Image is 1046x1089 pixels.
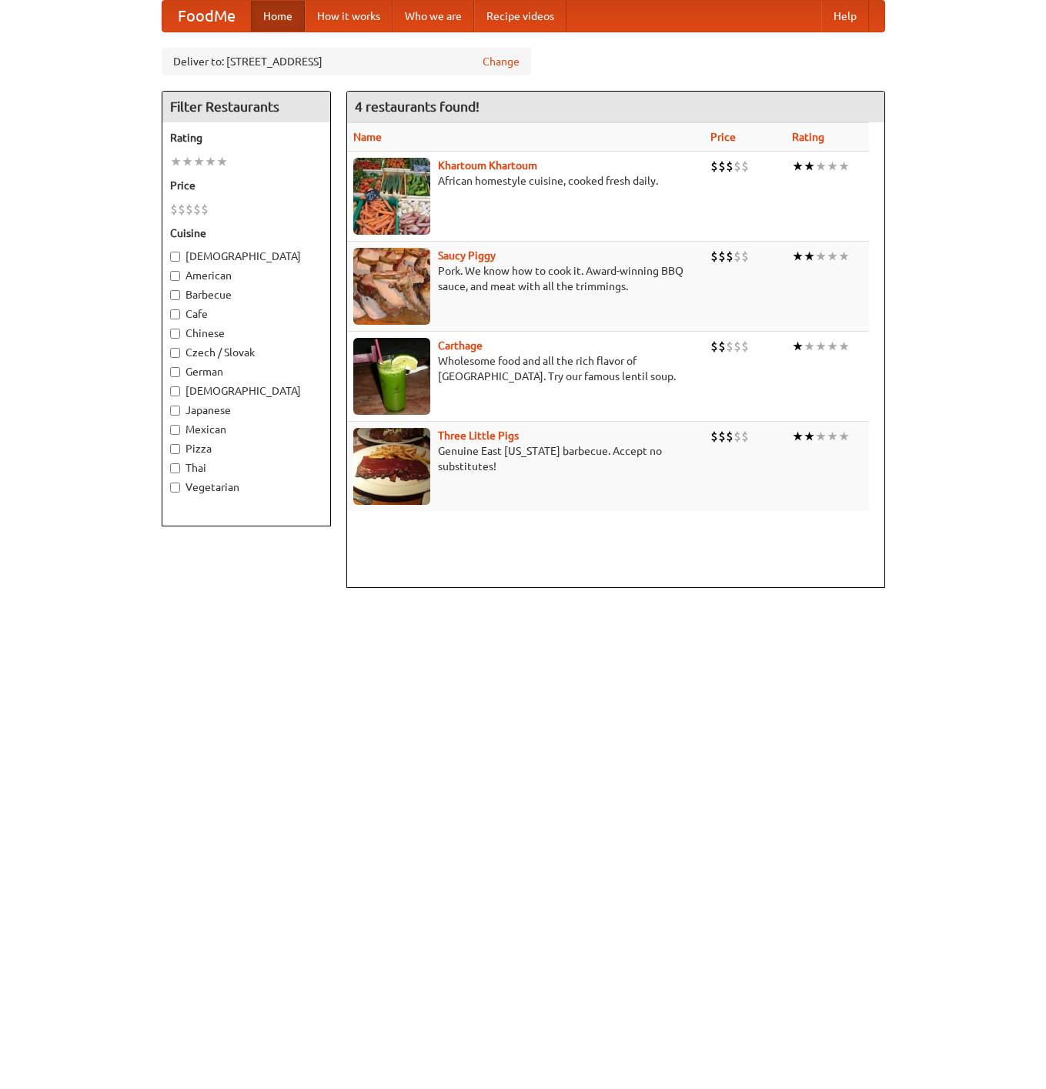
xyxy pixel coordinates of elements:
[438,339,483,352] a: Carthage
[170,345,322,360] label: Czech / Slovak
[792,428,804,445] li: ★
[170,460,322,476] label: Thai
[710,338,718,355] li: $
[162,92,330,122] h4: Filter Restaurants
[170,348,180,358] input: Czech / Slovak
[718,158,726,175] li: $
[170,483,180,493] input: Vegetarian
[815,338,827,355] li: ★
[815,428,827,445] li: ★
[170,130,322,145] h5: Rating
[710,428,718,445] li: $
[726,428,734,445] li: $
[251,1,305,32] a: Home
[393,1,474,32] a: Who we are
[827,428,838,445] li: ★
[838,248,850,265] li: ★
[838,338,850,355] li: ★
[827,248,838,265] li: ★
[170,364,322,379] label: German
[710,158,718,175] li: $
[170,287,322,302] label: Barbecue
[170,422,322,437] label: Mexican
[741,158,749,175] li: $
[162,1,251,32] a: FoodMe
[170,406,180,416] input: Japanese
[726,248,734,265] li: $
[827,158,838,175] li: ★
[170,383,322,399] label: [DEMOGRAPHIC_DATA]
[201,201,209,218] li: $
[804,338,815,355] li: ★
[718,338,726,355] li: $
[726,158,734,175] li: $
[792,338,804,355] li: ★
[170,386,180,396] input: [DEMOGRAPHIC_DATA]
[815,248,827,265] li: ★
[170,306,322,322] label: Cafe
[718,248,726,265] li: $
[741,428,749,445] li: $
[178,201,185,218] li: $
[170,367,180,377] input: German
[305,1,393,32] a: How it works
[741,338,749,355] li: $
[353,443,698,474] p: Genuine East [US_STATE] barbecue. Accept no substitutes!
[182,153,193,170] li: ★
[710,248,718,265] li: $
[170,326,322,341] label: Chinese
[205,153,216,170] li: ★
[170,225,322,241] h5: Cuisine
[170,425,180,435] input: Mexican
[353,428,430,505] img: littlepigs.jpg
[792,131,824,143] a: Rating
[170,201,178,218] li: $
[170,268,322,283] label: American
[792,158,804,175] li: ★
[185,201,193,218] li: $
[741,248,749,265] li: $
[804,158,815,175] li: ★
[170,249,322,264] label: [DEMOGRAPHIC_DATA]
[726,338,734,355] li: $
[353,131,382,143] a: Name
[438,249,496,262] a: Saucy Piggy
[734,338,741,355] li: $
[162,48,531,75] div: Deliver to: [STREET_ADDRESS]
[483,54,520,69] a: Change
[353,263,698,294] p: Pork. We know how to cook it. Award-winning BBQ sauce, and meat with all the trimmings.
[353,353,698,384] p: Wholesome food and all the rich flavor of [GEOGRAPHIC_DATA]. Try our famous lentil soup.
[438,159,537,172] a: Khartoum Khartoum
[353,173,698,189] p: African homestyle cuisine, cooked fresh daily.
[438,429,519,442] a: Three Little Pigs
[170,441,322,456] label: Pizza
[804,248,815,265] li: ★
[170,309,180,319] input: Cafe
[734,158,741,175] li: $
[170,479,322,495] label: Vegetarian
[838,428,850,445] li: ★
[804,428,815,445] li: ★
[353,338,430,415] img: carthage.jpg
[474,1,566,32] a: Recipe videos
[193,153,205,170] li: ★
[710,131,736,143] a: Price
[170,153,182,170] li: ★
[170,444,180,454] input: Pizza
[815,158,827,175] li: ★
[355,99,480,114] ng-pluralize: 4 restaurants found!
[170,329,180,339] input: Chinese
[718,428,726,445] li: $
[353,158,430,235] img: khartoum.jpg
[792,248,804,265] li: ★
[170,403,322,418] label: Japanese
[734,248,741,265] li: $
[353,248,430,325] img: saucy.jpg
[170,290,180,300] input: Barbecue
[170,463,180,473] input: Thai
[734,428,741,445] li: $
